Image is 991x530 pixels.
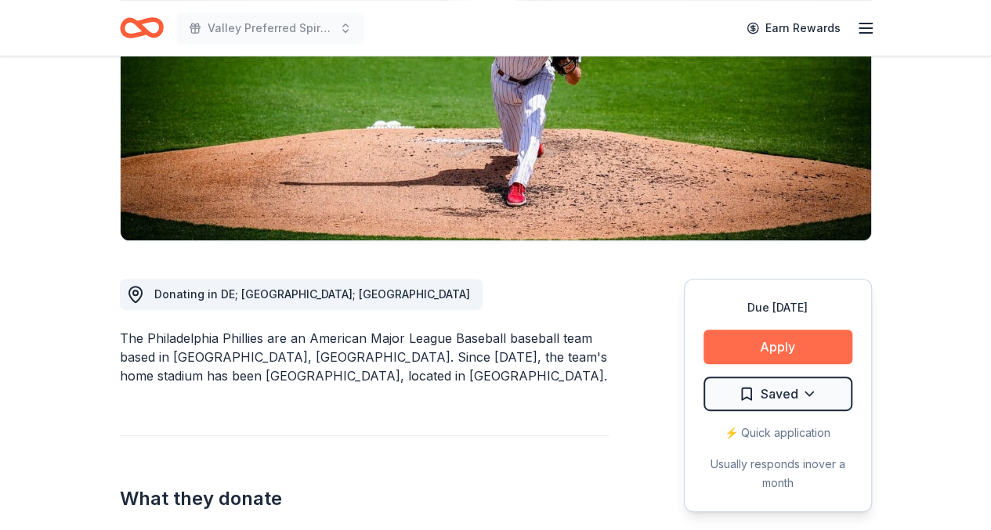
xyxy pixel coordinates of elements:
span: Valley Preferred Spirit of Courage [208,19,333,38]
h2: What they donate [120,486,609,511]
a: Earn Rewards [737,14,850,42]
div: ⚡️ Quick application [703,424,852,442]
div: Due [DATE] [703,298,852,317]
span: Donating in DE; [GEOGRAPHIC_DATA]; [GEOGRAPHIC_DATA] [154,287,470,301]
div: The Philadelphia Phillies are an American Major League Baseball baseball team based in [GEOGRAPHI... [120,329,609,385]
span: Saved [761,384,798,404]
button: Apply [703,330,852,364]
button: Saved [703,377,852,411]
a: Home [120,9,164,46]
button: Valley Preferred Spirit of Courage [176,13,364,44]
div: Usually responds in over a month [703,455,852,492]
